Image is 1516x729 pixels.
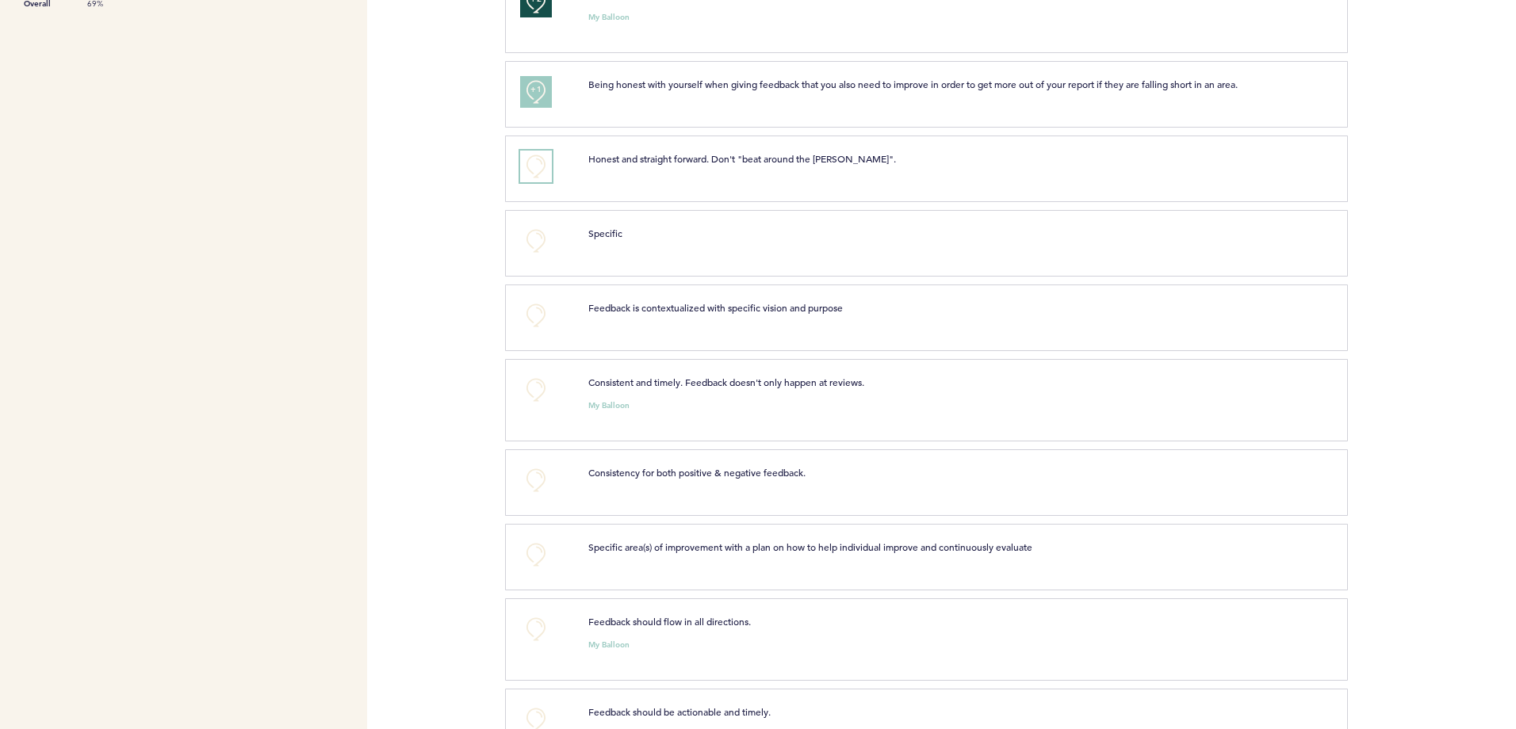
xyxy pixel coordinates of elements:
span: Being honest with yourself when giving feedback that you also need to improve in order to get mor... [588,78,1238,90]
span: +1 [530,82,542,97]
button: +1 [520,76,552,108]
span: Honest and straight forward. Don't "beat around the [PERSON_NAME]". [588,152,896,165]
span: Specific [588,227,622,239]
span: Feedback should flow in all directions. [588,615,751,628]
span: Feedback should be actionable and timely. [588,705,771,718]
span: Specific area(s) of improvement with a plan on how to help individual improve and continuously ev... [588,540,1032,553]
small: My Balloon [588,641,630,649]
span: Consistency for both positive & negative feedback. [588,466,806,479]
span: Consistent and timely. Feedback doesn't only happen at reviews. [588,376,864,388]
small: My Balloon [588,13,630,21]
span: Feedback is contextualized with specific vision and purpose [588,301,843,314]
small: My Balloon [588,402,630,410]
